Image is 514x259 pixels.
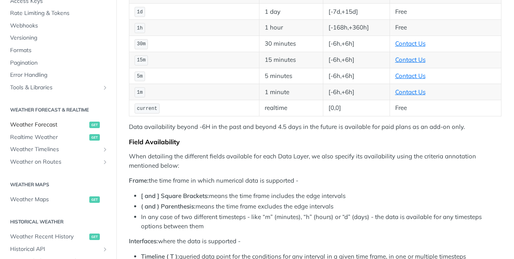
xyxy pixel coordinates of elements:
li: In any case of two different timesteps - like “m” (minutes), “h” (hours) or “d” (days) - the data... [141,213,501,231]
a: Weather Forecastget [6,119,110,131]
a: Weather on RoutesShow subpages for Weather on Routes [6,156,110,168]
button: Show subpages for Weather Timelines [102,146,108,153]
td: [-6h,+6h] [323,36,390,52]
span: Weather Forecast [10,121,87,129]
span: Rate Limiting & Tokens [10,9,108,17]
td: Free [390,4,501,20]
span: 5m [137,74,143,79]
span: get [89,122,100,128]
p: the time frame in which numerical data is supported - [129,176,501,185]
span: current [137,106,157,112]
button: Show subpages for Historical API [102,246,108,253]
h2: Weather Forecast & realtime [6,106,110,114]
strong: ( and ) Parenthesis: [141,202,196,210]
td: 1 hour [259,20,323,36]
td: 15 minutes [259,52,323,68]
div: Field Availability [129,138,501,146]
span: 15m [137,57,146,63]
td: [-6h,+6h] [323,84,390,100]
td: [-168h,+360h] [323,20,390,36]
span: Weather on Routes [10,158,100,166]
strong: [ and ] Square Brackets: [141,192,209,200]
a: Versioning [6,32,110,44]
span: 1m [137,90,143,95]
li: means the time frame includes the edge intervals [141,192,501,201]
td: 1 day [259,4,323,20]
button: Show subpages for Tools & Libraries [102,84,108,91]
span: get [89,196,100,203]
td: [-6h,+6h] [323,52,390,68]
span: 30m [137,41,146,47]
strong: Interfaces: [129,237,158,245]
p: When detailing the different fields available for each Data Layer, we also specify its availabili... [129,152,501,170]
a: Contact Us [395,40,426,47]
span: 1h [137,25,143,31]
a: Tools & LibrariesShow subpages for Tools & Libraries [6,82,110,94]
span: Versioning [10,34,108,42]
strong: Frame: [129,177,149,184]
a: Contact Us [395,72,426,80]
p: Data availability beyond -6H in the past and beyond 4.5 days in the future is available for paid ... [129,122,501,132]
span: Webhooks [10,22,108,30]
h2: Historical Weather [6,218,110,225]
td: Free [390,100,501,116]
a: Weather Recent Historyget [6,231,110,243]
span: get [89,134,100,141]
a: Webhooks [6,20,110,32]
span: Weather Maps [10,196,87,204]
button: Show subpages for Weather on Routes [102,159,108,165]
span: Realtime Weather [10,133,87,141]
span: Historical API [10,245,100,253]
span: Tools & Libraries [10,84,100,92]
a: Formats [6,44,110,57]
span: Error Handling [10,71,108,79]
a: Weather Mapsget [6,194,110,206]
td: 1 minute [259,84,323,100]
td: [-6h,+6h] [323,68,390,84]
a: Pagination [6,57,110,69]
a: Contact Us [395,56,426,63]
a: Error Handling [6,69,110,81]
p: where the data is supported - [129,237,501,246]
span: 1d [137,9,143,15]
li: means the time frame excludes the edge intervals [141,202,501,211]
a: Contact Us [395,88,426,96]
a: Weather TimelinesShow subpages for Weather Timelines [6,143,110,156]
h2: Weather Maps [6,181,110,188]
span: get [89,234,100,240]
a: Rate Limiting & Tokens [6,7,110,19]
td: Free [390,20,501,36]
td: [-7d,+15d] [323,4,390,20]
td: 30 minutes [259,36,323,52]
span: Formats [10,46,108,55]
td: 5 minutes [259,68,323,84]
a: Realtime Weatherget [6,131,110,143]
a: Historical APIShow subpages for Historical API [6,243,110,255]
td: realtime [259,100,323,116]
td: [0,0] [323,100,390,116]
span: Weather Timelines [10,145,100,154]
span: Pagination [10,59,108,67]
span: Weather Recent History [10,233,87,241]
